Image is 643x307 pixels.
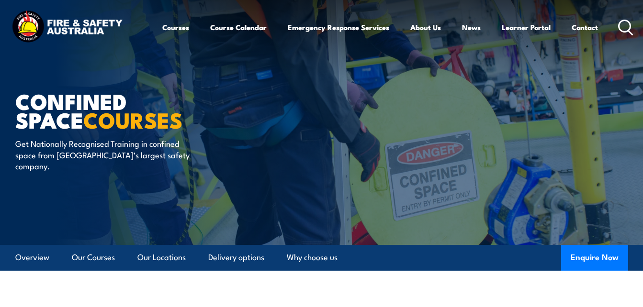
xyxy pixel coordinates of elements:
[410,16,441,39] a: About Us
[15,245,49,270] a: Overview
[15,138,190,171] p: Get Nationally Recognised Training in confined space from [GEOGRAPHIC_DATA]’s largest safety comp...
[162,16,189,39] a: Courses
[288,16,389,39] a: Emergency Response Services
[572,16,598,39] a: Contact
[15,91,252,129] h1: Confined Space
[502,16,551,39] a: Learner Portal
[83,103,182,136] strong: COURSES
[561,245,628,271] button: Enquire Now
[287,245,338,270] a: Why choose us
[210,16,267,39] a: Course Calendar
[72,245,115,270] a: Our Courses
[208,245,264,270] a: Delivery options
[137,245,186,270] a: Our Locations
[462,16,481,39] a: News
